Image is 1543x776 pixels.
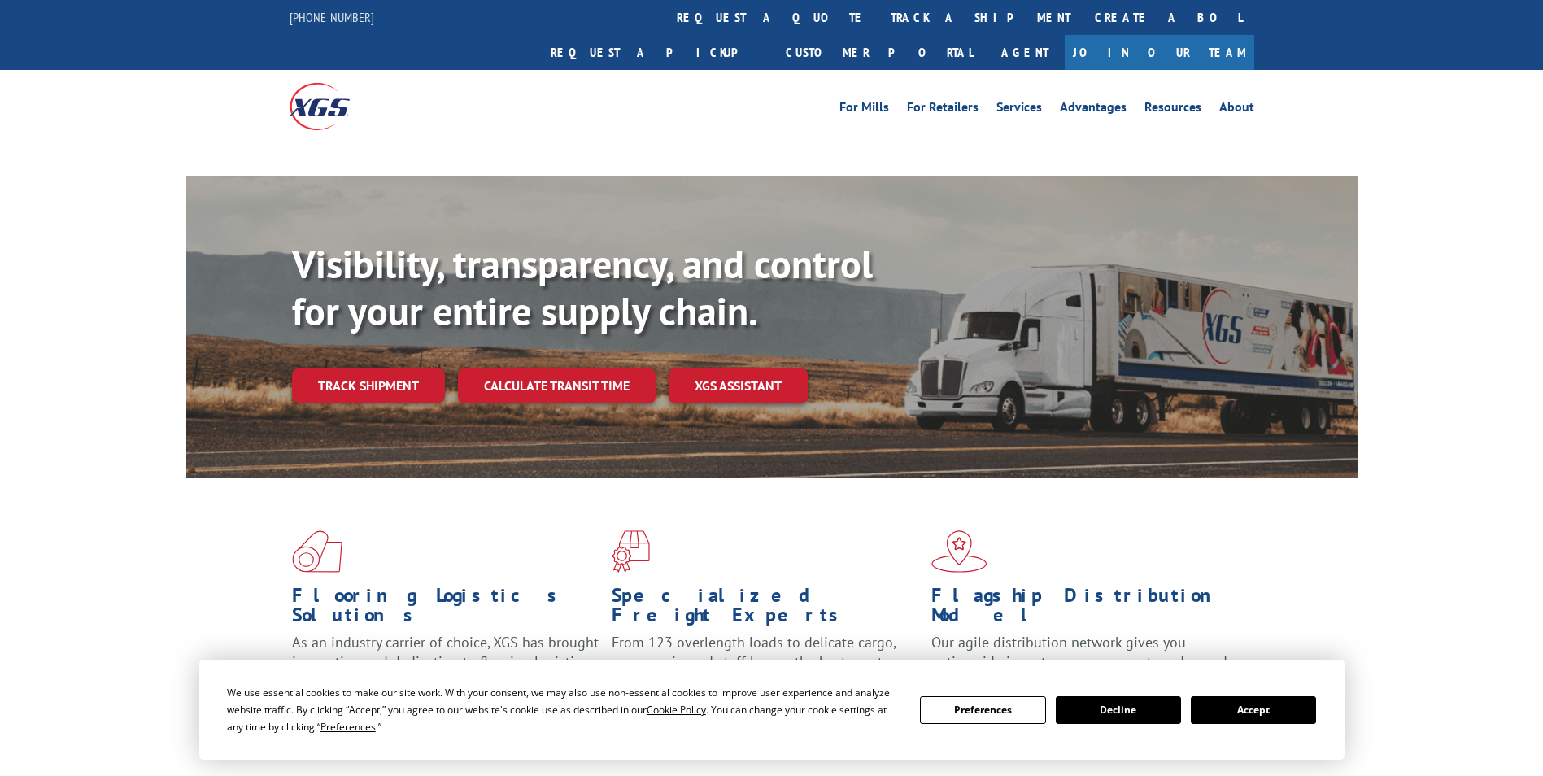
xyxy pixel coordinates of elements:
img: xgs-icon-flagship-distribution-model-red [931,530,987,573]
a: Customer Portal [774,35,985,70]
button: Preferences [920,696,1045,724]
a: Services [996,101,1042,119]
span: As an industry carrier of choice, XGS has brought innovation and dedication to flooring logistics... [292,633,599,691]
a: About [1219,101,1254,119]
a: XGS ASSISTANT [669,368,808,403]
b: Visibility, transparency, and control for your entire supply chain. [292,238,873,336]
img: xgs-icon-focused-on-flooring-red [612,530,650,573]
a: Resources [1144,101,1201,119]
div: We use essential cookies to make our site work. With your consent, we may also use non-essential ... [227,684,900,735]
a: For Retailers [907,101,979,119]
span: Cookie Policy [647,703,706,717]
a: Request a pickup [538,35,774,70]
a: Join Our Team [1065,35,1254,70]
p: From 123 overlength loads to delicate cargo, our experienced staff knows the best way to move you... [612,633,919,705]
a: Advantages [1060,101,1127,119]
a: Agent [985,35,1065,70]
a: [PHONE_NUMBER] [290,9,374,25]
button: Accept [1191,696,1316,724]
span: Our agile distribution network gives you nationwide inventory management on demand. [931,633,1231,671]
a: Calculate transit time [458,368,656,403]
a: Track shipment [292,368,445,403]
button: Decline [1056,696,1181,724]
span: Preferences [320,720,376,734]
h1: Flooring Logistics Solutions [292,586,599,633]
h1: Flagship Distribution Model [931,586,1239,633]
img: xgs-icon-total-supply-chain-intelligence-red [292,530,342,573]
a: For Mills [839,101,889,119]
h1: Specialized Freight Experts [612,586,919,633]
div: Cookie Consent Prompt [199,660,1345,760]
